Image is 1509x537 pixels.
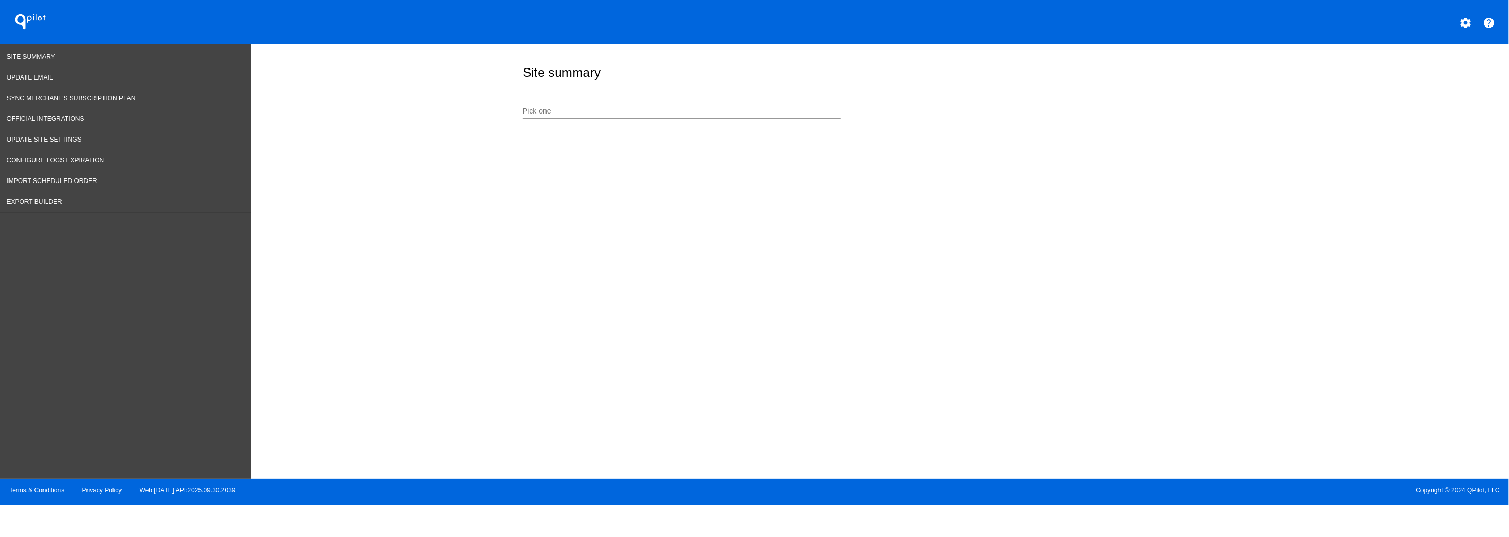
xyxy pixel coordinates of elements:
[523,107,841,116] input: Number
[140,487,236,494] a: Web:[DATE] API:2025.09.30.2039
[9,487,64,494] a: Terms & Conditions
[1459,16,1472,29] mat-icon: settings
[764,487,1500,494] span: Copyright © 2024 QPilot, LLC
[7,157,105,164] span: Configure logs expiration
[7,177,97,185] span: Import Scheduled Order
[9,11,51,32] h1: QPilot
[7,74,53,81] span: Update Email
[7,198,62,205] span: Export Builder
[1483,16,1496,29] mat-icon: help
[82,487,122,494] a: Privacy Policy
[7,53,55,60] span: Site Summary
[7,94,136,102] span: Sync Merchant's Subscription Plan
[523,65,601,80] h2: Site summary
[7,115,84,123] span: Official Integrations
[7,136,82,143] span: Update Site Settings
